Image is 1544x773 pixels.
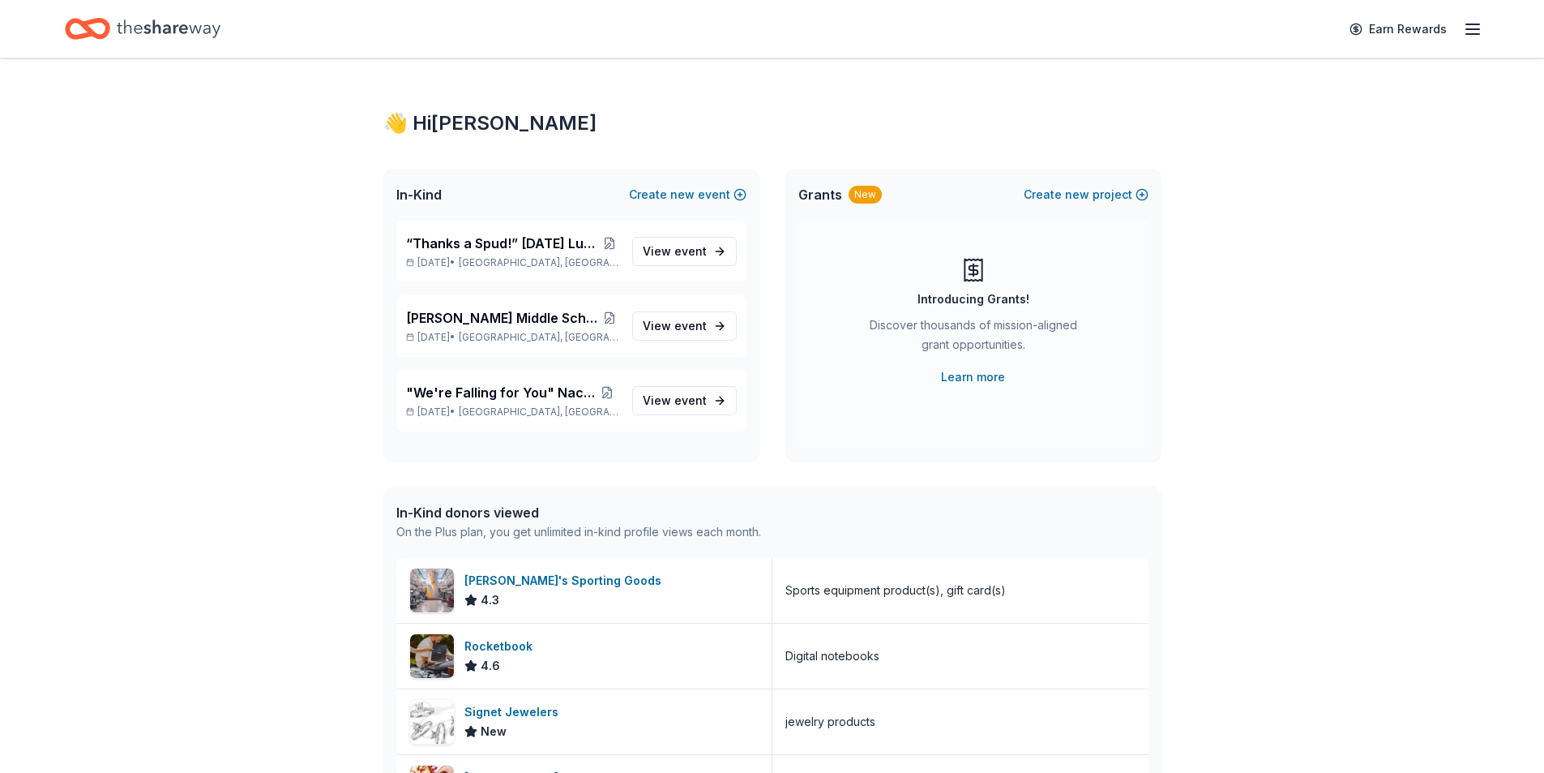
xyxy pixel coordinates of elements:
a: Home [65,10,220,48]
span: View [643,242,707,261]
div: jewelry products [785,712,875,732]
p: [DATE] • [406,406,619,419]
div: Introducing Grants! [917,290,1029,309]
span: [GEOGRAPHIC_DATA], [GEOGRAPHIC_DATA] [459,256,618,269]
span: View [643,316,707,336]
span: [GEOGRAPHIC_DATA], [GEOGRAPHIC_DATA] [459,331,618,344]
div: Rocketbook [464,637,539,656]
img: Image for Dick's Sporting Goods [410,569,454,612]
div: Signet Jewelers [464,702,565,722]
span: event [674,393,707,407]
div: 👋 Hi [PERSON_NAME] [383,110,1161,136]
span: 4.6 [481,656,500,676]
span: new [1065,185,1089,204]
p: [DATE] • [406,331,619,344]
span: event [674,244,707,258]
div: Discover thousands of mission-aligned grant opportunities. [863,316,1084,361]
span: Grants [798,185,842,204]
a: View event [632,386,737,415]
div: New [849,186,882,204]
div: On the Plus plan, you get unlimited in-kind profile views each month. [396,522,761,542]
span: 4.3 [481,590,499,610]
span: “Thanks a Spud!” [DATE] Luncheon & Gift Giveaway [406,234,600,253]
div: In-Kind donors viewed [396,503,761,522]
button: Createnewevent [629,185,746,204]
span: [GEOGRAPHIC_DATA], [GEOGRAPHIC_DATA] [459,406,618,419]
a: Earn Rewards [1340,15,1456,44]
img: Image for Rocketbook [410,634,454,678]
span: [PERSON_NAME] Middle School Student PTA Meetings [406,308,601,328]
span: View [643,391,707,410]
span: In-Kind [396,185,442,204]
button: Createnewproject [1024,185,1148,204]
img: Image for Signet Jewelers [410,700,454,744]
a: View event [632,237,737,266]
div: Digital notebooks [785,646,879,666]
span: New [481,722,507,741]
span: new [670,185,695,204]
span: "We're Falling for You" Nacho Apple Bar [406,383,596,402]
a: Learn more [941,367,1005,387]
p: [DATE] • [406,256,619,269]
div: [PERSON_NAME]'s Sporting Goods [464,571,668,590]
a: View event [632,311,737,341]
div: Sports equipment product(s), gift card(s) [785,581,1006,600]
span: event [674,319,707,333]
